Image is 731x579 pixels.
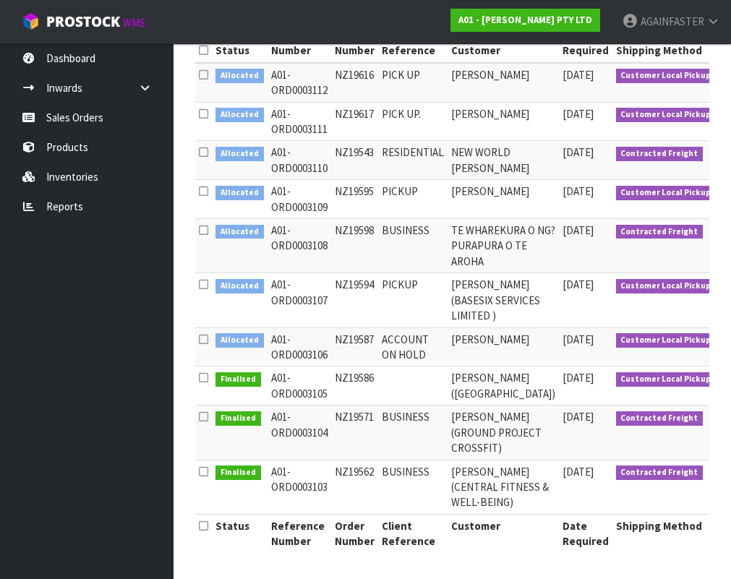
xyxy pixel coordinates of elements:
td: A01-ORD0003109 [268,180,331,219]
span: [DATE] [563,107,594,121]
span: [DATE] [563,68,594,82]
span: Allocated [215,279,264,293]
span: [DATE] [563,465,594,479]
span: Contracted Freight [616,225,704,239]
span: Finalised [215,372,261,387]
th: Client Reference [378,514,448,552]
th: Customer [448,514,559,552]
th: Status [212,514,268,552]
td: [PERSON_NAME] ([GEOGRAPHIC_DATA]) [448,366,559,406]
td: [PERSON_NAME] (GROUND PROJECT CROSSFIT) [448,406,559,460]
td: NZ19562 [331,460,378,514]
span: [DATE] [563,278,594,291]
span: Customer Local Pickup [616,108,717,122]
td: ACCOUNT ON HOLD [378,327,448,366]
td: TE WHAREKURA O NG? PURAPURA O TE AROHA [448,219,559,273]
td: NZ19571 [331,406,378,460]
td: A01-ORD0003105 [268,366,331,406]
span: [DATE] [563,145,594,159]
span: Allocated [215,333,264,348]
td: [PERSON_NAME] (BASESIX SERVICES LIMITED ) [448,273,559,327]
span: Allocated [215,108,264,122]
td: BUSINESS [378,219,448,273]
td: [PERSON_NAME] [448,102,559,141]
td: PICK UP [378,63,448,102]
td: A01-ORD0003104 [268,406,331,460]
span: Finalised [215,411,261,426]
td: A01-ORD0003112 [268,63,331,102]
td: A01-ORD0003103 [268,460,331,514]
span: Allocated [215,69,264,83]
td: PICK UP. [378,102,448,141]
span: ProStock [46,12,120,31]
td: A01-ORD0003111 [268,102,331,141]
td: NZ19587 [331,327,378,366]
td: NZ19594 [331,273,378,327]
td: [PERSON_NAME] (CENTRAL FITNESS & WELL-BEING) [448,460,559,514]
strong: A01 - [PERSON_NAME] PTY LTD [458,14,592,26]
span: Allocated [215,147,264,161]
td: A01-ORD0003106 [268,327,331,366]
td: A01-ORD0003110 [268,141,331,180]
td: NZ19586 [331,366,378,406]
span: Contracted Freight [616,147,704,161]
td: [PERSON_NAME] [448,327,559,366]
span: Customer Local Pickup [616,279,717,293]
td: BUSINESS [378,406,448,460]
td: NZ19543 [331,141,378,180]
span: [DATE] [563,410,594,424]
span: [DATE] [563,333,594,346]
td: PICKUP [378,180,448,219]
th: Date Required [559,514,612,552]
span: Allocated [215,225,264,239]
td: NZ19598 [331,219,378,273]
td: [PERSON_NAME] [448,63,559,102]
td: A01-ORD0003108 [268,219,331,273]
td: PICKUP [378,273,448,327]
span: Finalised [215,466,261,480]
span: [DATE] [563,223,594,237]
span: Customer Local Pickup [616,372,717,387]
span: Customer Local Pickup [616,186,717,200]
span: [DATE] [563,184,594,198]
th: Reference Number [268,514,331,552]
td: NZ19595 [331,180,378,219]
th: Order Number [331,514,378,552]
td: BUSINESS [378,460,448,514]
span: [DATE] [563,371,594,385]
span: Contracted Freight [616,466,704,480]
span: Contracted Freight [616,411,704,426]
span: AGAINFASTER [641,14,704,28]
td: RESIDENTIAL [378,141,448,180]
th: Shipping Method [612,514,720,552]
td: [PERSON_NAME] [448,180,559,219]
img: cube-alt.png [22,12,40,30]
td: NZ19617 [331,102,378,141]
td: NEW WORLD [PERSON_NAME] [448,141,559,180]
span: Customer Local Pickup [616,333,717,348]
td: NZ19616 [331,63,378,102]
span: Allocated [215,186,264,200]
td: A01-ORD0003107 [268,273,331,327]
small: WMS [123,16,145,30]
span: Customer Local Pickup [616,69,717,83]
